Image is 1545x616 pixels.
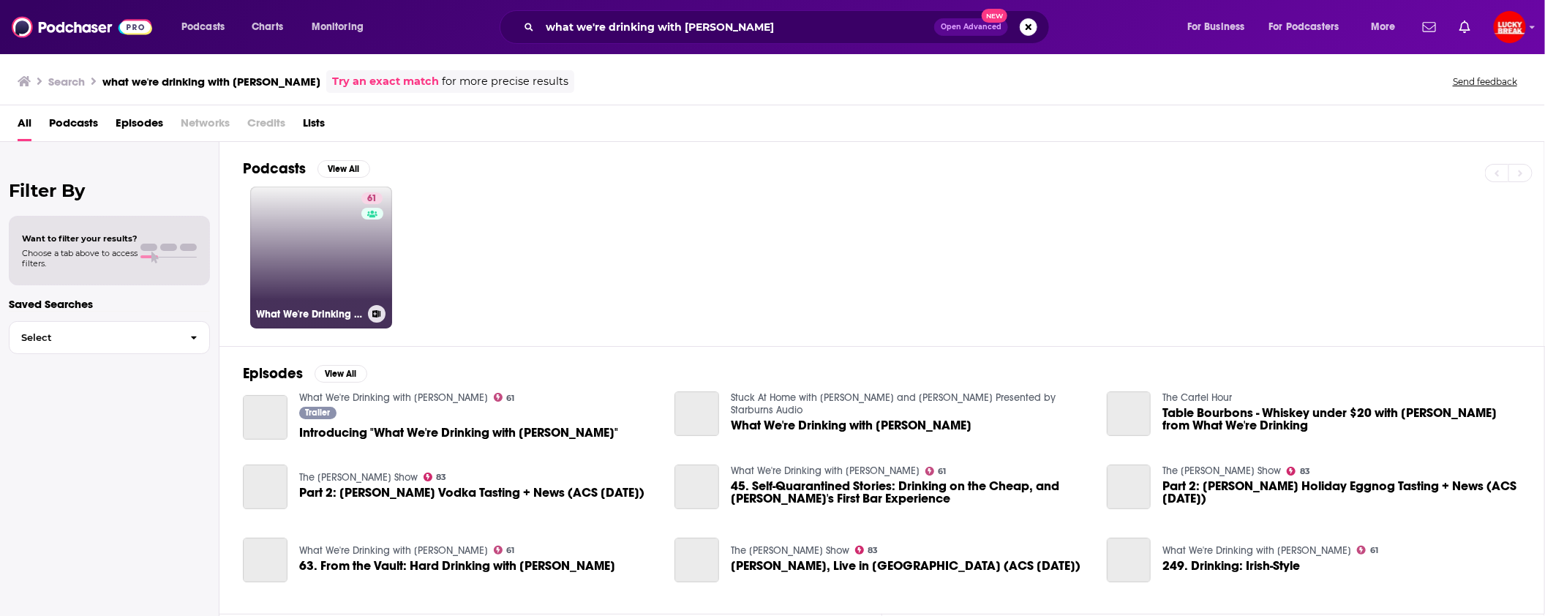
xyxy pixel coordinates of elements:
button: Open AdvancedNew [934,18,1008,36]
span: 63. From the Vault: Hard Drinking with [PERSON_NAME] [299,560,615,572]
a: What We're Drinking with Dan Dunn [299,544,488,557]
span: More [1371,17,1396,37]
a: Show notifications dropdown [1417,15,1442,40]
span: 61 [506,547,514,554]
a: 63. From the Vault: Hard Drinking with Dan Harmon [299,560,615,572]
a: What We're Drinking with Dan Dunn [299,391,488,404]
a: The Adam Carolla Show [1162,465,1281,477]
button: open menu [1177,15,1263,39]
span: 83 [1300,468,1310,475]
a: Dan Dunn, Live in Philadelphia (ACS January 9) [674,538,719,582]
a: Part 2: Dan Dunn’s Holiday Eggnog Tasting + News (ACS December 14) [1107,465,1151,509]
a: Part 2: Dan Dunn’s Vodka Tasting + News (ACS November 8) [243,465,287,509]
a: What We're Drinking with Dan Dunn [1162,544,1351,557]
button: View All [315,365,367,383]
span: New [982,9,1008,23]
span: Logged in as annagregory [1494,11,1526,43]
span: Monitoring [312,17,364,37]
span: Open Advanced [941,23,1001,31]
img: Podchaser - Follow, Share and Rate Podcasts [12,13,152,41]
h2: Episodes [243,364,303,383]
a: 61 [1357,546,1378,555]
button: Select [9,321,210,354]
a: 61 [925,467,947,476]
h3: what we're drinking with [PERSON_NAME] [102,75,320,89]
a: Dan Dunn, Live in Philadelphia (ACS January 9) [731,560,1080,572]
span: [PERSON_NAME], Live in [GEOGRAPHIC_DATA] (ACS [DATE]) [731,560,1080,572]
a: Try an exact match [332,73,439,90]
a: Lists [303,111,325,141]
button: open menu [1361,15,1414,39]
span: 61 [939,468,947,475]
a: 61 [494,393,515,402]
a: Table Bourbons - Whiskey under $20 with Dan Dunn from What We're Drinking [1162,407,1521,432]
h2: Filter By [9,180,210,201]
span: Networks [181,111,230,141]
span: 45. Self-Quarantined Stories: Drinking on the Cheap, and [PERSON_NAME]'s First Bar Experience [731,480,1089,505]
h2: Podcasts [243,159,306,178]
a: What We're Drinking with Dan Dunn [731,465,920,477]
a: Table Bourbons - Whiskey under $20 with Dan Dunn from What We're Drinking [1107,391,1151,436]
a: 249. Drinking: Irish-Style [1107,538,1151,582]
span: Part 2: [PERSON_NAME] Vodka Tasting + News (ACS [DATE]) [299,487,644,499]
a: 63. From the Vault: Hard Drinking with Dan Harmon [243,538,287,582]
span: Trailer [305,408,330,417]
a: 61 [494,546,515,555]
a: PodcastsView All [243,159,370,178]
a: 61What We're Drinking with [PERSON_NAME] [250,187,392,328]
a: 249. Drinking: Irish-Style [1162,560,1300,572]
a: 83 [1287,467,1310,476]
span: 61 [1370,547,1378,554]
span: Podcasts [181,17,225,37]
input: Search podcasts, credits, & more... [540,15,934,39]
a: 45. Self-Quarantined Stories: Drinking on the Cheap, and Dan's First Bar Experience [731,480,1089,505]
span: Table Bourbons - Whiskey under $20 with [PERSON_NAME] from What We're Drinking [1162,407,1521,432]
span: Select [10,333,178,342]
img: User Profile [1494,11,1526,43]
span: All [18,111,31,141]
div: Search podcasts, credits, & more... [514,10,1064,44]
span: Want to filter your results? [22,233,138,244]
button: View All [317,160,370,178]
a: The Adam Carolla Show [299,471,418,484]
a: Podcasts [49,111,98,141]
h3: What We're Drinking with [PERSON_NAME] [256,308,362,320]
a: Introducing "What We're Drinking with Dan Dunn" [299,427,618,439]
button: open menu [171,15,244,39]
button: Send feedback [1448,75,1522,88]
span: Choose a tab above to access filters. [22,248,138,268]
button: Show profile menu [1494,11,1526,43]
span: For Podcasters [1269,17,1339,37]
a: Episodes [116,111,163,141]
p: Saved Searches [9,297,210,311]
a: Stuck At Home with Cliff and Jason Presented by Starburns Audio [731,391,1056,416]
h3: Search [48,75,85,89]
span: Charts [252,17,283,37]
span: What We're Drinking with [PERSON_NAME] [731,419,971,432]
span: 83 [436,474,446,481]
span: Part 2: [PERSON_NAME] Holiday Eggnog Tasting + News (ACS [DATE]) [1162,480,1521,505]
a: 45. Self-Quarantined Stories: Drinking on the Cheap, and Dan's First Bar Experience [674,465,719,509]
a: What We're Drinking with Dan Dunn [731,419,971,432]
a: The Adam Carolla Show [731,544,849,557]
a: 83 [424,473,447,481]
a: The Cartel Hour [1162,391,1232,404]
a: Introducing "What We're Drinking with Dan Dunn" [243,395,287,440]
a: Part 2: Dan Dunn’s Vodka Tasting + News (ACS November 8) [299,487,644,499]
span: 61 [367,192,377,206]
a: EpisodesView All [243,364,367,383]
span: 61 [506,395,514,402]
a: Show notifications dropdown [1454,15,1476,40]
span: 83 [868,547,879,554]
a: 83 [855,546,879,555]
span: Credits [247,111,285,141]
a: Part 2: Dan Dunn’s Holiday Eggnog Tasting + News (ACS December 14) [1162,480,1521,505]
button: open menu [1260,15,1361,39]
a: What We're Drinking with Dan Dunn [674,391,719,436]
a: 61 [361,192,383,204]
span: Introducing "What We're Drinking with [PERSON_NAME]" [299,427,618,439]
